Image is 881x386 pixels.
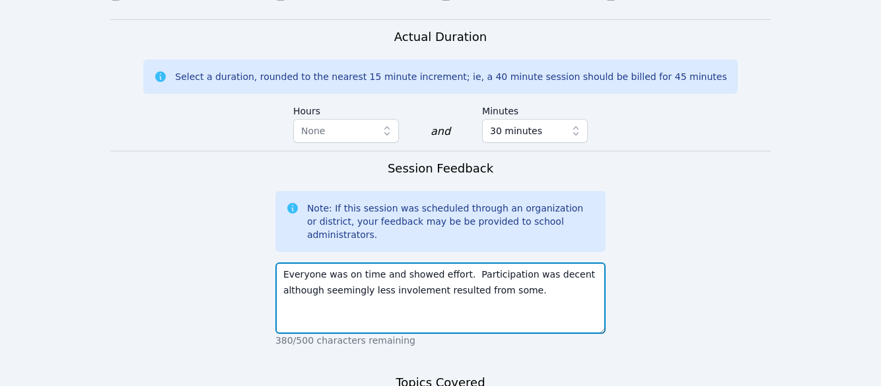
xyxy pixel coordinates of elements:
div: and [431,124,450,139]
span: 30 minutes [490,123,542,139]
span: None [301,126,326,136]
label: Hours [293,99,399,119]
textarea: Everyone was on time and showed effort. Participation was decent although seemingly less involeme... [275,262,606,334]
button: None [293,119,399,143]
div: Note: If this session was scheduled through an organization or district, your feedback may be be ... [307,202,595,241]
button: 30 minutes [482,119,588,143]
h3: Actual Duration [394,28,487,46]
h3: Session Feedback [388,159,493,178]
p: 380/500 characters remaining [275,334,606,347]
div: Select a duration, rounded to the nearest 15 minute increment; ie, a 40 minute session should be ... [175,70,726,83]
label: Minutes [482,99,588,119]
